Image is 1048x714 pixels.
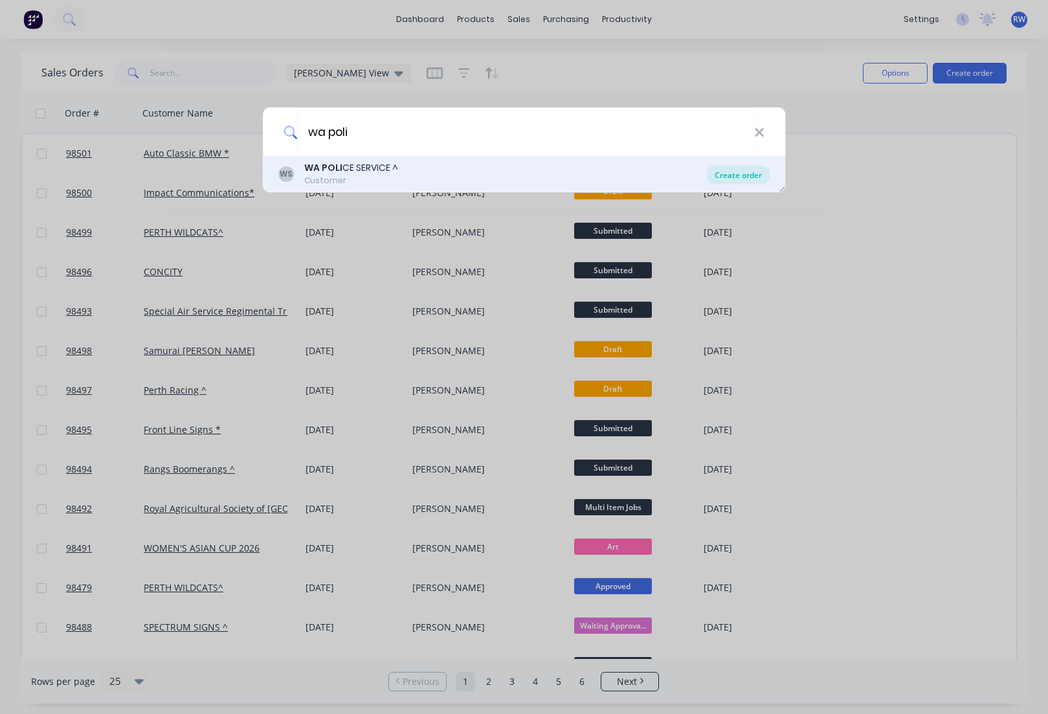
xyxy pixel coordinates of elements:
[707,166,770,184] div: Create order
[278,166,294,182] div: WS
[304,161,342,174] b: WA POLI
[297,107,754,156] input: Enter a customer name to create a new order...
[304,161,398,175] div: CE SERVICE ^
[304,175,398,186] div: Customer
